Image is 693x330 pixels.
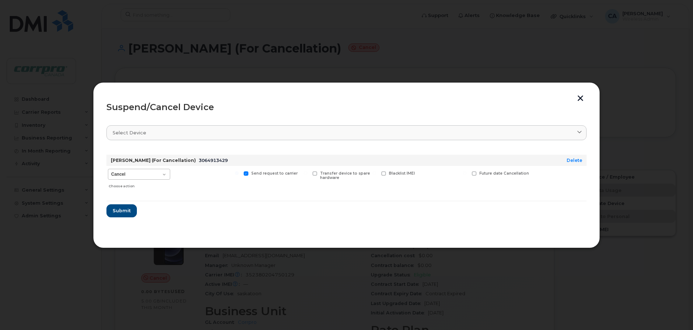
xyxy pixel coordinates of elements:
a: Delete [567,158,582,163]
input: Transfer device to spare hardware [304,171,307,175]
span: Send request to carrier [251,171,298,176]
input: Blacklist IMEI [373,171,376,175]
span: Blacklist IMEI [389,171,415,176]
input: Send request to carrier [235,171,239,175]
span: 3064913429 [199,158,228,163]
span: Transfer device to spare hardware [320,171,370,180]
span: Submit [113,207,131,214]
span: Future date Cancellation [479,171,529,176]
button: Submit [106,204,137,217]
span: Select device [113,129,146,136]
strong: [PERSON_NAME] (For Cancellation) [111,158,196,163]
input: Future date Cancellation [463,171,467,175]
div: Suspend/Cancel Device [106,103,587,112]
div: Choose action [109,180,170,189]
a: Select device [106,125,587,140]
